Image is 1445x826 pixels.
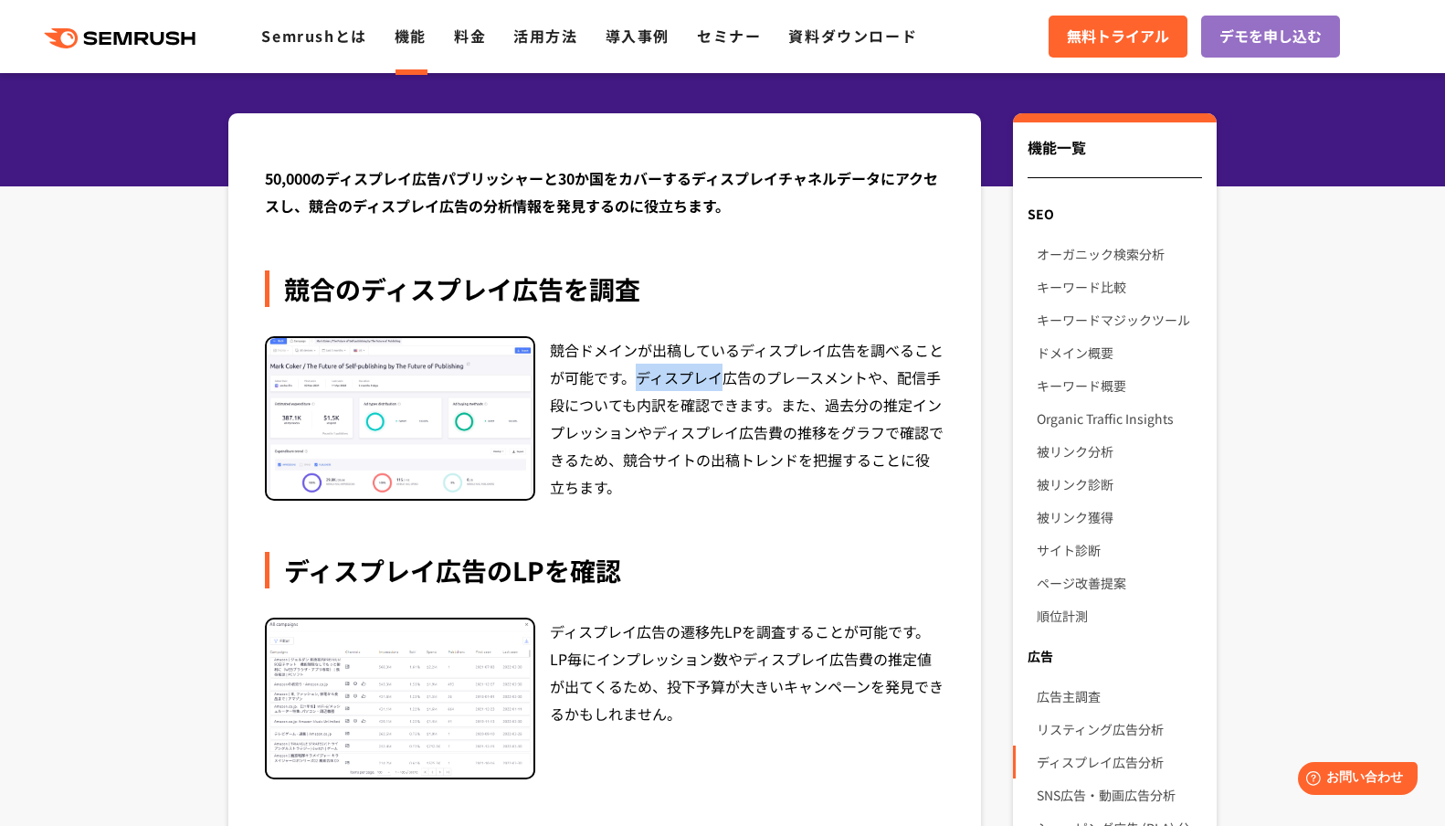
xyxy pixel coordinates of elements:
a: 被リンク診断 [1037,468,1202,501]
a: 順位計測 [1037,599,1202,632]
div: 機能一覧 [1028,136,1202,178]
a: ディスプレイ広告分析 [1037,746,1202,778]
a: キーワード概要 [1037,369,1202,402]
a: リスティング広告分析 [1037,713,1202,746]
a: 導入事例 [606,25,670,47]
a: キーワード比較 [1037,270,1202,303]
a: オーガニック検索分析 [1037,238,1202,270]
iframe: Help widget launcher [1282,755,1425,806]
a: 機能 [395,25,427,47]
a: SNS広告・動画広告分析 [1037,778,1202,811]
a: キーワードマジックツール [1037,303,1202,336]
img: 競合のディスプレイ広告を調査 [267,338,533,499]
a: 被リンク獲得 [1037,501,1202,534]
a: 活用方法 [513,25,577,47]
img: ディスプレイ広告のLPを確認 [267,619,533,778]
a: 無料トライアル [1049,16,1187,58]
a: 広告主調査 [1037,680,1202,713]
a: サイト診断 [1037,534,1202,567]
div: 広告 [1013,640,1217,672]
div: SEO [1013,197,1217,230]
div: ディスプレイ広告のLPを確認 [265,552,944,588]
div: 競合のディスプレイ広告を調査 [265,270,944,307]
a: 料金 [454,25,486,47]
span: 無料トライアル [1067,25,1169,48]
a: Semrushとは [261,25,366,47]
a: ページ改善提案 [1037,567,1202,599]
a: デモを申し込む [1201,16,1340,58]
a: Organic Traffic Insights [1037,402,1202,435]
a: セミナー [697,25,761,47]
a: 被リンク分析 [1037,435,1202,468]
div: 競合ドメインが出稿しているディスプレイ広告を調べることが可能です。ディスプレイ広告のプレースメントや、配信手段についても内訳を確認できます。また、過去分の推定インプレッションやディスプレイ広告費... [550,336,944,501]
div: ディスプレイ広告の遷移先LPを調査することが可能です。LP毎にインプレッション数やディスプレイ広告費の推定値が出てくるため、投下予算が大きいキャンペーンを発見できるかもしれません。 [550,618,944,779]
span: デモを申し込む [1219,25,1322,48]
a: 資料ダウンロード [788,25,917,47]
a: ドメイン概要 [1037,336,1202,369]
div: 50,000のディスプレイ広告パブリッシャーと30か国をカバーするディスプレイチャネルデータにアクセスし、競合のディスプレイ広告の分析情報を発見するのに役立ちます。 [265,164,944,219]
